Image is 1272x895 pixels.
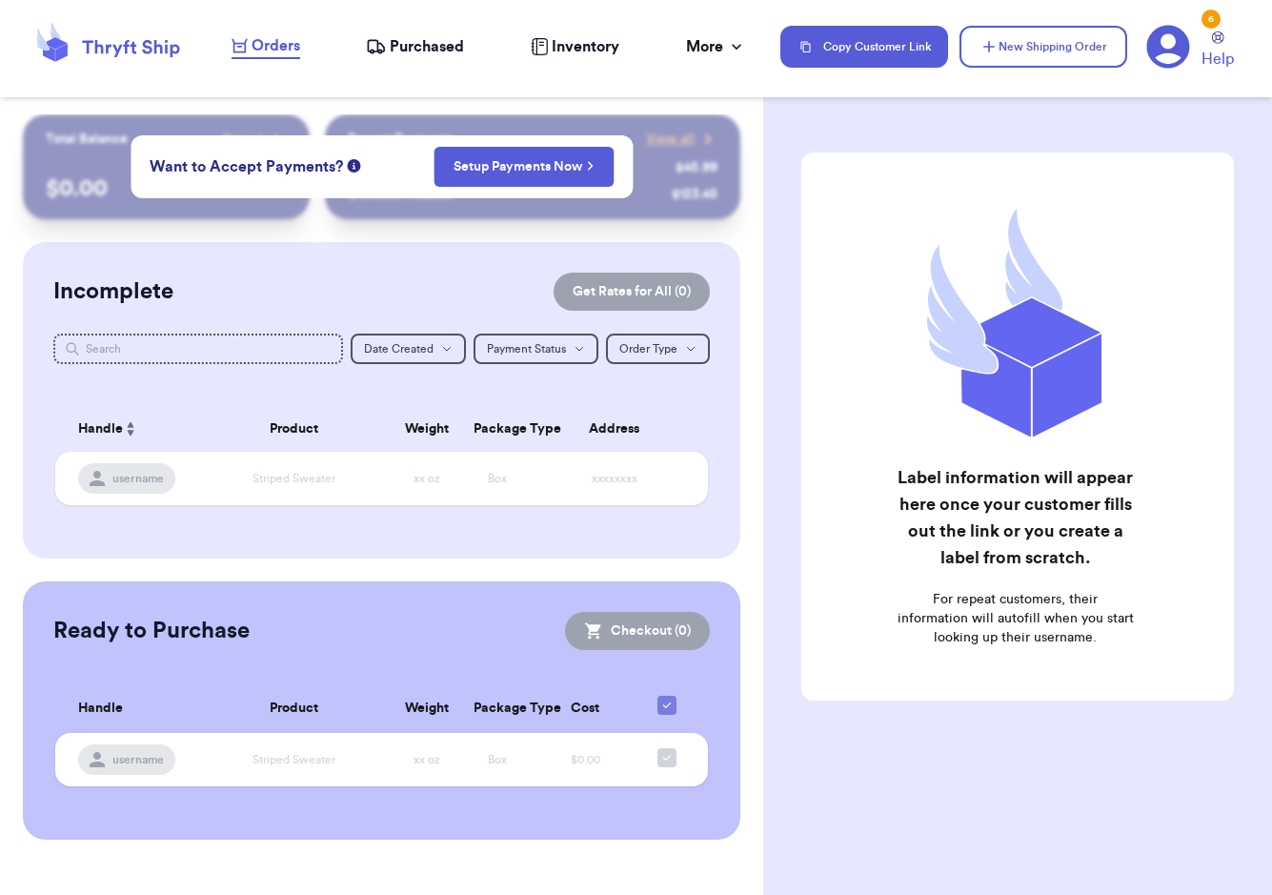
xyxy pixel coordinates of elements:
th: Weight [393,406,463,452]
h2: Incomplete [53,276,173,307]
span: Box [488,473,507,484]
input: Search [53,334,343,364]
span: Want to Accept Payments? [150,155,343,178]
th: Package Type [462,684,533,733]
h2: Label information will appear here once your customer fills out the link or you create a label fr... [897,464,1136,571]
a: Inventory [531,35,619,58]
span: Striped Sweater [252,754,335,765]
button: New Shipping Order [959,26,1127,68]
a: Payout [223,130,287,149]
span: username [112,471,164,486]
div: $ 45.99 [676,158,717,177]
span: Help [1201,48,1234,71]
span: Payment Status [487,343,566,355]
button: Sort ascending [123,417,138,440]
span: Payout [223,130,264,149]
button: Payment Status [474,334,598,364]
button: Date Created [351,334,466,364]
span: username [112,752,164,767]
div: More [686,35,746,58]
a: Setup Payments Now [454,157,594,176]
h2: Ready to Purchase [53,616,250,646]
a: View all [646,130,717,149]
p: $ 0.00 [46,173,287,204]
span: Purchased [390,35,464,58]
th: Weight [393,684,463,733]
span: xx oz [414,473,440,484]
span: View all [646,130,695,149]
button: Checkout (0) [565,612,710,650]
span: xxxxxxxx [592,473,637,484]
button: Setup Payments Now [434,147,614,187]
p: Recent Payments [348,130,454,149]
button: Order Type [606,334,710,364]
a: Purchased [366,35,464,58]
span: Handle [78,699,123,719]
th: Cost [533,684,637,733]
span: Date Created [364,343,434,355]
p: For repeat customers, their information will autofill when you start looking up their username. [897,590,1136,647]
div: 6 [1201,10,1221,29]
span: Orders [252,34,300,57]
span: Order Type [619,343,677,355]
th: Package Type [462,406,533,452]
th: Address [533,406,708,452]
span: Striped Sweater [252,473,335,484]
span: $0.00 [571,754,600,765]
a: 6 [1146,25,1190,69]
span: xx oz [414,754,440,765]
th: Product [195,684,392,733]
button: Copy Customer Link [780,26,948,68]
span: Box [488,754,507,765]
div: $ 123.45 [672,185,717,204]
a: Orders [232,34,300,59]
th: Product [195,406,392,452]
p: Total Balance [46,130,128,149]
a: Help [1201,31,1234,71]
span: Inventory [552,35,619,58]
button: Get Rates for All (0) [554,273,710,311]
span: Handle [78,419,123,439]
